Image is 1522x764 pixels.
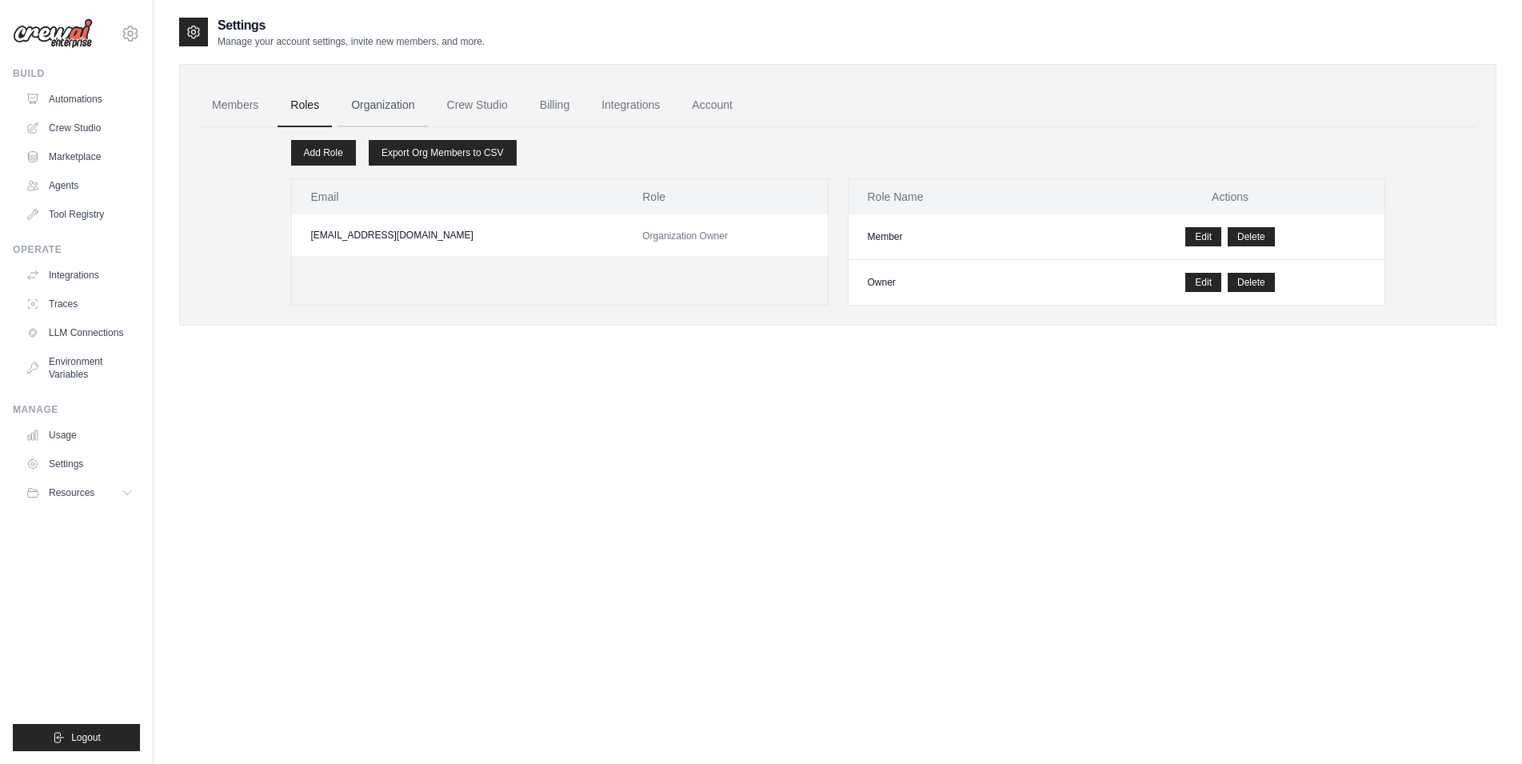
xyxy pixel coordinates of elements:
h2: Settings [218,16,485,35]
a: Agents [19,173,140,198]
a: Edit [1185,227,1221,246]
p: Manage your account settings, invite new members, and more. [218,35,485,48]
a: Billing [527,84,582,127]
th: Actions [1077,179,1384,214]
span: Logout [71,731,101,744]
th: Role Name [849,179,1077,214]
button: Delete [1228,227,1275,246]
th: Role [623,179,827,214]
td: Owner [849,260,1077,306]
span: Resources [49,486,94,499]
a: Automations [19,86,140,112]
a: Edit [1185,273,1221,292]
div: Manage [13,403,140,416]
a: Crew Studio [19,115,140,141]
a: Roles [278,84,332,127]
a: LLM Connections [19,320,140,346]
td: [EMAIL_ADDRESS][DOMAIN_NAME] [292,214,624,256]
a: Marketplace [19,144,140,170]
a: Members [199,84,271,127]
button: Resources [19,480,140,506]
a: Integrations [19,262,140,288]
a: Tool Registry [19,202,140,227]
td: Member [849,214,1077,260]
a: Organization [338,84,427,127]
a: Integrations [589,84,673,127]
a: Environment Variables [19,349,140,387]
a: Usage [19,422,140,448]
th: Email [292,179,624,214]
div: Build [13,67,140,80]
a: Account [679,84,745,127]
a: Crew Studio [434,84,521,127]
a: Export Org Members to CSV [369,140,517,166]
a: Add Role [291,140,356,166]
img: Logo [13,18,93,49]
a: Settings [19,451,140,477]
span: Organization Owner [642,230,728,242]
a: Traces [19,291,140,317]
div: Operate [13,243,140,256]
button: Delete [1228,273,1275,292]
button: Logout [13,724,140,751]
